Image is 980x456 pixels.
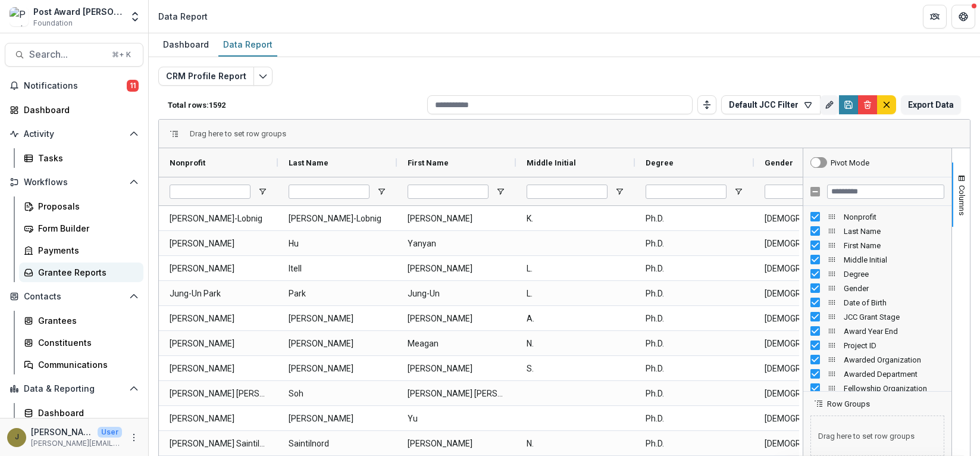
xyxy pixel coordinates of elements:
[646,207,743,231] span: Ph.D.
[289,332,386,356] span: [PERSON_NAME]
[190,129,286,138] div: Row Groups
[19,403,143,423] a: Dashboard
[765,407,862,431] span: [DEMOGRAPHIC_DATA]
[827,399,870,408] span: Row Groups
[258,187,267,196] button: Open Filter Menu
[844,241,944,250] span: First Name
[289,232,386,256] span: Hu
[38,336,134,349] div: Constituents
[820,95,839,114] button: Rename
[127,430,141,445] button: More
[803,295,951,310] div: Date of Birth Column
[24,177,124,188] span: Workflows
[170,407,267,431] span: [PERSON_NAME]
[158,67,254,86] button: CRM Profile Report
[765,307,862,331] span: [DEMOGRAPHIC_DATA]
[190,129,286,138] span: Drag here to set row groups
[951,5,975,29] button: Get Help
[170,282,267,306] span: Jung-Un Park
[24,81,127,91] span: Notifications
[646,382,743,406] span: Ph.D.
[408,407,505,431] span: Yu
[803,252,951,267] div: Middle Initial Column
[408,158,449,167] span: First Name
[289,357,386,381] span: [PERSON_NAME]
[38,222,134,235] div: Form Builder
[24,104,134,116] div: Dashboard
[38,244,134,257] div: Payments
[844,327,944,336] span: Award Year End
[158,33,214,57] a: Dashboard
[38,407,134,419] div: Dashboard
[646,158,674,167] span: Degree
[38,266,134,279] div: Grantee Reports
[765,232,862,256] span: [DEMOGRAPHIC_DATA]
[527,307,624,331] span: A.
[5,173,143,192] button: Open Workflows
[527,158,576,167] span: Middle Initial
[5,43,143,67] button: Search...
[170,158,205,167] span: Nonprofit
[408,257,505,281] span: [PERSON_NAME]
[289,257,386,281] span: Itell
[527,282,624,306] span: L.
[38,200,134,213] div: Proposals
[377,187,386,196] button: Open Filter Menu
[646,232,743,256] span: Ph.D.
[844,384,944,393] span: Fellowship Organization
[803,381,951,395] div: Fellowship Organization Column
[38,358,134,371] div: Communications
[527,332,624,356] span: N.
[408,185,489,199] input: First Name Filter Input
[765,207,862,231] span: [DEMOGRAPHIC_DATA]
[289,282,386,306] span: Park
[170,432,267,456] span: [PERSON_NAME] Saintilnord
[127,80,139,92] span: 11
[170,382,267,406] span: [PERSON_NAME] [PERSON_NAME]
[803,367,951,381] div: Awarded Department Column
[15,433,19,441] div: Jamie
[19,148,143,168] a: Tasks
[957,185,966,215] span: Columns
[170,307,267,331] span: [PERSON_NAME]
[158,36,214,53] div: Dashboard
[5,100,143,120] a: Dashboard
[844,313,944,321] span: JCC Grant Stage
[289,382,386,406] span: Soh
[170,232,267,256] span: [PERSON_NAME]
[844,255,944,264] span: Middle Initial
[765,357,862,381] span: [DEMOGRAPHIC_DATA]
[408,307,505,331] span: [PERSON_NAME]
[839,95,858,114] button: Save
[289,207,386,231] span: [PERSON_NAME]-Lobnig
[527,357,624,381] span: S.
[803,310,951,324] div: JCC Grant Stage Column
[408,232,505,256] span: Yanyan
[844,298,944,307] span: Date of Birth
[923,5,947,29] button: Partners
[38,152,134,164] div: Tasks
[697,95,716,114] button: Toggle auto height
[844,213,944,221] span: Nonprofit
[803,224,951,238] div: Last Name Column
[858,95,877,114] button: Delete
[19,333,143,352] a: Constituents
[408,382,505,406] span: [PERSON_NAME] [PERSON_NAME]
[24,129,124,139] span: Activity
[170,357,267,381] span: [PERSON_NAME]
[765,257,862,281] span: [DEMOGRAPHIC_DATA]
[38,314,134,327] div: Grantees
[844,341,944,350] span: Project ID
[734,187,743,196] button: Open Filter Menu
[19,196,143,216] a: Proposals
[765,432,862,456] span: [DEMOGRAPHIC_DATA]
[98,427,122,438] p: User
[803,267,951,281] div: Degree Column
[765,332,862,356] span: [DEMOGRAPHIC_DATA]
[170,257,267,281] span: [PERSON_NAME]
[527,207,624,231] span: K.
[765,185,846,199] input: Gender Filter Input
[646,432,743,456] span: Ph.D.
[765,282,862,306] span: [DEMOGRAPHIC_DATA]
[127,5,143,29] button: Open entity switcher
